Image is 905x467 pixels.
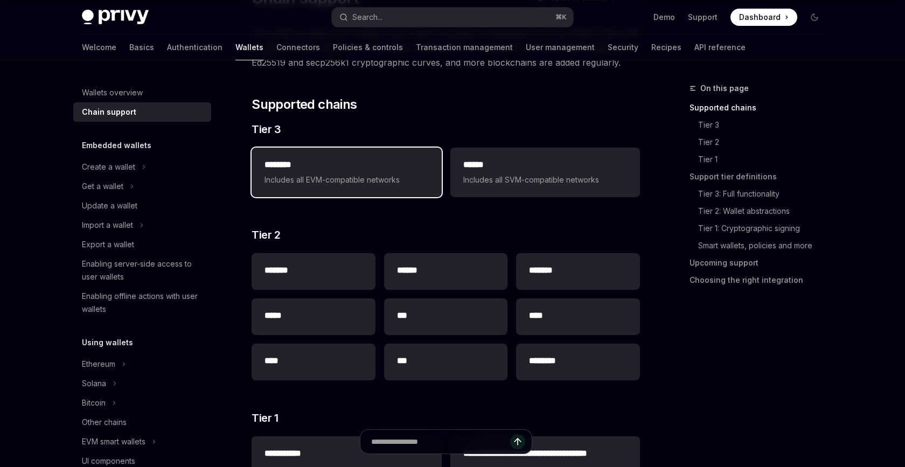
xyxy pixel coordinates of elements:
a: Enabling server-side access to user wallets [73,254,211,287]
a: Tier 3 [698,116,832,134]
img: dark logo [82,10,149,25]
a: Dashboard [730,9,797,26]
a: Supported chains [690,99,832,116]
a: Choosing the right integration [690,271,832,289]
a: Update a wallet [73,196,211,215]
div: Import a wallet [82,219,133,232]
span: Tier 2 [252,227,280,242]
span: ⌘ K [555,13,567,22]
a: Wallets [235,34,263,60]
button: Toggle dark mode [806,9,823,26]
span: Includes all EVM-compatible networks [264,173,428,186]
div: Get a wallet [82,180,123,193]
a: Chain support [73,102,211,122]
a: Connectors [276,34,320,60]
a: Transaction management [416,34,513,60]
a: Security [608,34,638,60]
div: Enabling server-side access to user wallets [82,257,205,283]
a: Export a wallet [73,235,211,254]
a: Policies & controls [333,34,403,60]
a: **** *Includes all SVM-compatible networks [450,148,640,197]
span: On this page [700,82,749,95]
a: Other chains [73,413,211,432]
span: Tier 1 [252,410,278,426]
span: Tier 3 [252,122,281,137]
a: Tier 1 [698,151,832,168]
span: Includes all SVM-compatible networks [463,173,627,186]
div: Export a wallet [82,238,134,251]
a: Support [688,12,718,23]
a: Support tier definitions [690,168,832,185]
a: Tier 3: Full functionality [698,185,832,203]
div: Create a wallet [82,161,135,173]
a: Demo [653,12,675,23]
span: Dashboard [739,12,781,23]
a: Tier 2: Wallet abstractions [698,203,832,220]
a: Recipes [651,34,681,60]
div: Solana [82,377,106,390]
div: Enabling offline actions with user wallets [82,290,205,316]
a: Wallets overview [73,83,211,102]
div: Search... [352,11,382,24]
a: **** ***Includes all EVM-compatible networks [252,148,441,197]
h5: Using wallets [82,336,133,349]
a: Upcoming support [690,254,832,271]
a: Enabling offline actions with user wallets [73,287,211,319]
a: Tier 1: Cryptographic signing [698,220,832,237]
button: Send message [510,434,525,449]
div: Wallets overview [82,86,143,99]
button: Search...⌘K [332,8,573,27]
div: Chain support [82,106,136,119]
div: Bitcoin [82,396,106,409]
a: API reference [694,34,746,60]
div: EVM smart wallets [82,435,145,448]
a: Welcome [82,34,116,60]
a: Smart wallets, policies and more [698,237,832,254]
div: Update a wallet [82,199,137,212]
a: Tier 2 [698,134,832,151]
span: Supported chains [252,96,357,113]
div: Ethereum [82,358,115,371]
a: Authentication [167,34,222,60]
h5: Embedded wallets [82,139,151,152]
a: Basics [129,34,154,60]
div: Other chains [82,416,127,429]
a: User management [526,34,595,60]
